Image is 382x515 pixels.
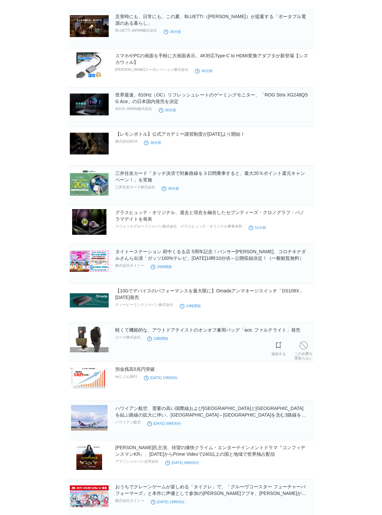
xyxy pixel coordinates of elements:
img: スマホやPCの画面を手軽に大画面表示。4K対応Type-C to HDMI変換アダプタが新登場【シズカウィル】 [70,52,109,78]
img: 4612-2038-43156f048d39f521ff0fd3690379e359-1500x1500.jpg [70,444,109,470]
time: 36分前 [164,30,181,34]
p: 株式会社BOX [115,139,137,144]
img: 157856-3-e7e96deeb54c74af25602169bc242a73-2024x1424.png [70,405,109,431]
img: 軽くて機能的な、アウトドアテイストのオンオフ兼用バッグ「ace. ファルテライト」発売 [70,327,109,352]
time: 23時間前 [147,337,168,340]
a: [PERSON_NAME]氏主演、待望の痛快クライム・エンターテインメントドラマ『コンフィデンスマンKR』、[DATE]からPrime Videoで240以上の国と地域で世界独占配信 [115,445,305,457]
a: 軽くて機能的な、アウトドアテイストのオンオフ兼用バッグ「ace. ファルテライト」発売 [115,327,300,333]
a: スマホやPCの画面を手軽に大画面表示。4K対応Type-C to HDMI変換アダプタが新登場【シズカウィル】 [115,53,308,65]
img: 【レモンボトル】公式アカデミー講習制度が2025年9月1日より開始！ [70,131,109,156]
a: 【10Gでデバイスのパフォーマンスを最大限に】Omadaアンマネージスイッチ「DS108X」[DATE]発売 [115,288,304,300]
p: 株式会社タイトー [115,498,144,503]
time: [DATE] 19時00分 [151,500,185,504]
p: ハワイアン航空 [115,420,141,425]
time: 20時間前 [151,265,172,269]
a: 預金残高5兆円突破 [115,366,155,372]
time: [DATE] 08時00分 [165,461,199,465]
a: タイトーステーション 府中くるる店 5周年記念！パンサー[PERSON_NAME]、コロチキナダルさんら出演「ガッツ100%テレビ」[DATE]10時10分頃～公開収録決定！（一般観覧無料） [115,249,306,261]
time: 51分前 [249,226,266,230]
a: 保存する [271,340,286,356]
p: 三井住友カード株式会社 [115,185,155,190]
a: この企業を受取らない [294,339,313,361]
a: 世界最速、610Hz（OC）リフレッシュレートのゲーミングモニター、「ROG Strix XG248QSG Ace」の日本国内発売を決定 [115,92,308,104]
time: 36分前 [162,186,179,190]
img: タイトーステーション 府中くるる店 5周年記念！パンサー尾形さん、コロチキナダルさんら出演「ガッツ100%テレビ」8月20日（水）10時10分頃～公開収録決定！（一般観覧無料） [70,248,109,274]
p: スウォッチグループジャパン株式会社 グラスヒュッテ・オリジナル事業本部 [115,224,242,229]
p: アマゾンジャパン合同会社 [115,459,159,464]
img: 41970-595-2b6b9db6cc6121740e920a431d6f8e76-980x551.jpg [70,483,109,509]
a: グラスヒュッテ・オリジナル、過去と現在を融合したセブンティーズ・クロノグラフ・パノラマデイトを発表 [115,210,304,222]
p: ASUS JAPAN株式会社 [115,106,152,111]
img: 三井住友カード「タッチ決済で対象路線を３日間乗車すると、最大20％ポイント還元キャンペーン！」を実施 [70,170,109,196]
p: [PERSON_NAME]コーポレーション株式会社 [115,67,188,72]
p: BLUETTI JAPAN株式会社 [115,28,157,33]
img: 災害時にも、日常にも。この夏、BLUETTI（ブルーティ）が提案する「ポータブル電源のある暮らし」 [70,13,109,39]
time: [DATE] 09時30分 [147,421,181,425]
a: 災害時にも、日常にも。この夏、BLUETTI（[PERSON_NAME]）が提案する「ポータブル電源のある暮らし」 [115,14,306,26]
time: [DATE] 10時00分 [144,376,178,380]
p: ティーピーリンクジャパン株式会社 [115,302,173,307]
a: おうちでクレーンゲームが楽しめる「タイクレ」で、「グルーヴコースター フューチャーパフォーマーズ」と本作に声優として参加の[PERSON_NAME]フブキ、[PERSON_NAME]がコラボした... [115,484,306,502]
time: 23時間前 [180,304,201,308]
p: auじぶん銀行 [115,374,137,379]
time: 36分前 [159,108,176,112]
img: グラスヒュッテ・オリジナル、過去と現在を融合したセブンティーズ・クロノグラフ・パノラマデイトを発表 [70,209,109,235]
img: 世界最速、610Hz（OC）リフレッシュレートのゲーミングモニター、「ROG Strix XG248QSG Ace」の日本国内発売を決定 [70,92,109,117]
time: 36分前 [144,141,161,145]
p: エース株式会社 [115,335,141,340]
p: 株式会社タイトー [115,263,144,268]
a: ハワイアン航空、需要の高い国際線および[GEOGRAPHIC_DATA]と[GEOGRAPHIC_DATA]を結ぶ路線の拡大に伴い、[GEOGRAPHIC_DATA]～[GEOGRAPHIC_D... [115,406,306,424]
a: 三井住友カード「タッチ決済で対象路線を３日間乗車すると、最大20％ポイント還元キャンペーン！」を実施 [115,171,305,182]
a: 【レモンボトル】公式アカデミー講習制度が[DATE]より開始！ [115,131,245,137]
img: 26860-495-f2a5c5d17e35dcd49367918a234cb3c0-1623x963.png [70,366,109,392]
img: 【10Gでデバイスのパフォーマンスを最大限に】Omadaアンマネージスイッチ「DS108X」8月14日（木）発売 [70,287,109,313]
time: 36分前 [195,69,212,73]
